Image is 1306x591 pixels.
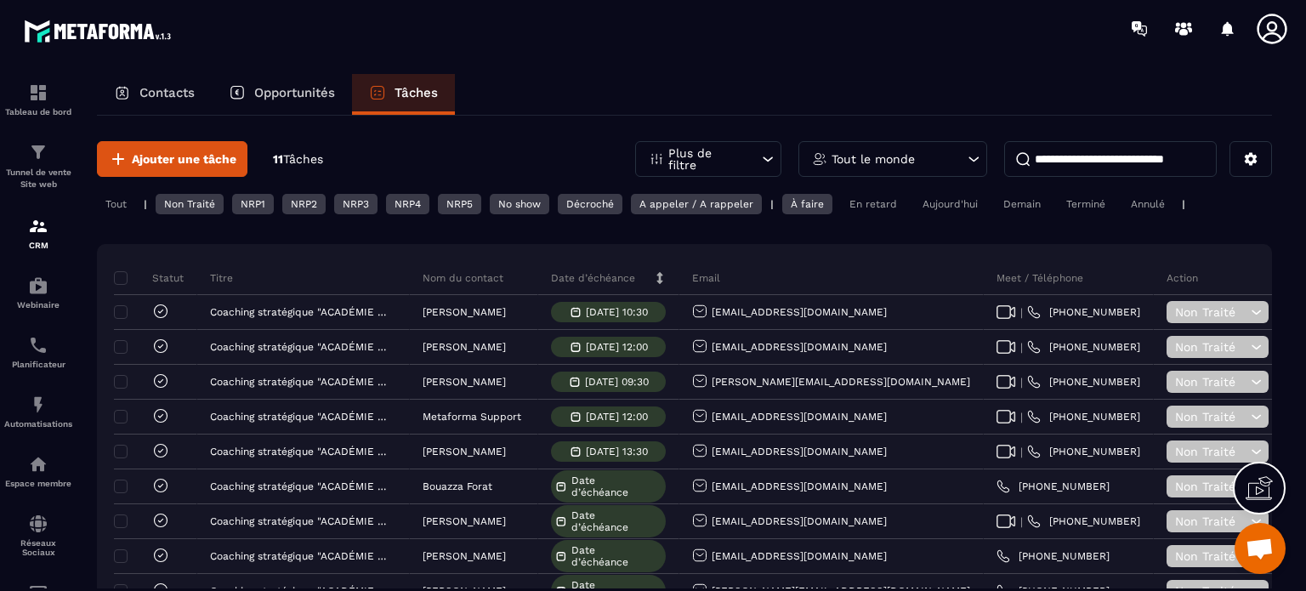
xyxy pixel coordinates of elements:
span: Non Traité [1175,445,1246,458]
p: Plus de filtre [668,147,743,171]
div: NRP3 [334,194,378,214]
span: Date d’échéance [571,509,662,533]
p: Date d’échéance [551,271,635,285]
p: | [770,198,774,210]
p: Email [692,271,720,285]
p: Statut [118,271,184,285]
p: [PERSON_NAME] [423,376,506,388]
p: [DATE] 12:00 [586,411,648,423]
span: Non Traité [1175,340,1246,354]
p: Coaching stratégique "ACADÉMIE RÉSURGENCE" [210,446,392,457]
div: NRP2 [282,194,326,214]
a: [PHONE_NUMBER] [1027,375,1140,389]
a: automationsautomationsAutomatisations [4,382,72,441]
a: [PHONE_NUMBER] [1027,410,1140,423]
img: scheduler [28,335,48,355]
a: automationsautomationsEspace membre [4,441,72,501]
p: Coaching stratégique "ACADÉMIE RÉSURGENCE" [210,515,392,527]
img: formation [28,142,48,162]
p: Coaching stratégique "ACADÉMIE RÉSURGENCE" [210,411,392,423]
div: Non Traité [156,194,224,214]
div: Annulé [1122,194,1173,214]
div: Décroché [558,194,622,214]
span: Non Traité [1175,410,1246,423]
p: CRM [4,241,72,250]
p: Coaching stratégique "ACADÉMIE RÉSURGENCE" [210,306,392,318]
a: Tâches [352,74,455,115]
span: | [1020,411,1023,423]
div: No show [490,194,549,214]
p: [PERSON_NAME] [423,550,506,562]
p: Tableau de bord [4,107,72,116]
div: NRP5 [438,194,481,214]
img: automations [28,454,48,475]
div: NRP1 [232,194,274,214]
a: Opportunités [212,74,352,115]
a: formationformationTunnel de vente Site web [4,129,72,203]
span: Tâches [283,152,323,166]
p: Réseaux Sociaux [4,538,72,557]
p: [DATE] 13:30 [586,446,648,457]
a: [PHONE_NUMBER] [1027,445,1140,458]
div: En retard [841,194,906,214]
p: Webinaire [4,300,72,310]
p: Planificateur [4,360,72,369]
div: Tout [97,194,135,214]
p: Automatisations [4,419,72,429]
p: Tout le monde [832,153,915,165]
p: [PERSON_NAME] [423,515,506,527]
a: schedulerschedulerPlanificateur [4,322,72,382]
p: | [1182,198,1185,210]
a: Contacts [97,74,212,115]
a: [PHONE_NUMBER] [1027,514,1140,528]
p: [PERSON_NAME] [423,341,506,353]
a: [PHONE_NUMBER] [1027,340,1140,354]
span: Non Traité [1175,375,1246,389]
div: Terminé [1058,194,1114,214]
a: formationformationTableau de bord [4,70,72,129]
a: automationsautomationsWebinaire [4,263,72,322]
span: | [1020,341,1023,354]
p: Bouazza Forat [423,480,492,492]
p: Tâches [395,85,438,100]
p: Contacts [139,85,195,100]
p: Coaching stratégique "ACADÉMIE RÉSURGENCE" [210,550,392,562]
span: Non Traité [1175,514,1246,528]
a: formationformationCRM [4,203,72,263]
p: Titre [210,271,233,285]
p: Opportunités [254,85,335,100]
a: [PHONE_NUMBER] [997,480,1110,493]
div: Ouvrir le chat [1235,523,1286,574]
div: A appeler / A rappeler [631,194,762,214]
span: | [1020,376,1023,389]
a: social-networksocial-networkRéseaux Sociaux [4,501,72,570]
a: [PHONE_NUMBER] [997,549,1110,563]
img: automations [28,276,48,296]
span: Non Traité [1175,480,1246,493]
p: Coaching stratégique "ACADÉMIE RÉSURGENCE" [210,341,392,353]
p: Metaforma Support [423,411,521,423]
span: Date d’échéance [571,544,662,568]
img: logo [24,15,177,47]
p: [DATE] 09:30 [585,376,649,388]
p: Espace membre [4,479,72,488]
span: | [1020,446,1023,458]
p: | [144,198,147,210]
p: [PERSON_NAME] [423,306,506,318]
p: Meet / Téléphone [997,271,1083,285]
img: formation [28,82,48,103]
img: formation [28,216,48,236]
span: Date d’échéance [571,475,662,498]
img: automations [28,395,48,415]
p: Nom du contact [423,271,503,285]
p: [PERSON_NAME] [423,446,506,457]
span: | [1020,515,1023,528]
div: NRP4 [386,194,429,214]
span: Non Traité [1175,305,1246,319]
p: [DATE] 12:00 [586,341,648,353]
p: 11 [273,151,323,168]
div: Demain [995,194,1049,214]
p: Coaching stratégique "ACADÉMIE RÉSURGENCE" [210,376,392,388]
span: | [1020,306,1023,319]
div: Aujourd'hui [914,194,986,214]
